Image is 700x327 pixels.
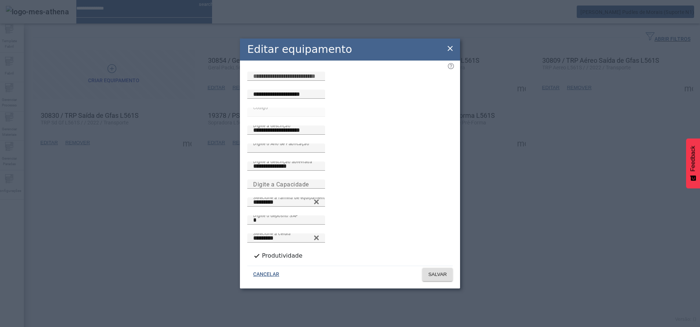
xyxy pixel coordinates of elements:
[690,146,696,171] span: Feedback
[253,159,312,164] mat-label: Digite a descrição abreviada
[253,234,319,243] input: Number
[247,268,285,281] button: CANCELAR
[247,41,352,57] h2: Editar equipamento
[686,138,700,188] button: Feedback - Mostrar pesquisa
[253,105,268,110] mat-label: Código
[260,251,302,260] label: Produtividade
[253,212,298,218] mat-label: Digite o depósito SAP
[253,123,290,128] mat-label: Digite a descrição
[253,230,291,236] mat-label: Selecione a célula
[422,268,453,281] button: SALVAR
[253,181,309,188] mat-label: Digite a Capacidade
[253,195,328,200] mat-label: Selecione a família de equipamento
[428,271,447,278] span: SALVAR
[253,141,309,146] mat-label: Digite o Ano de Fabricação
[253,271,279,278] span: CANCELAR
[253,198,319,207] input: Number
